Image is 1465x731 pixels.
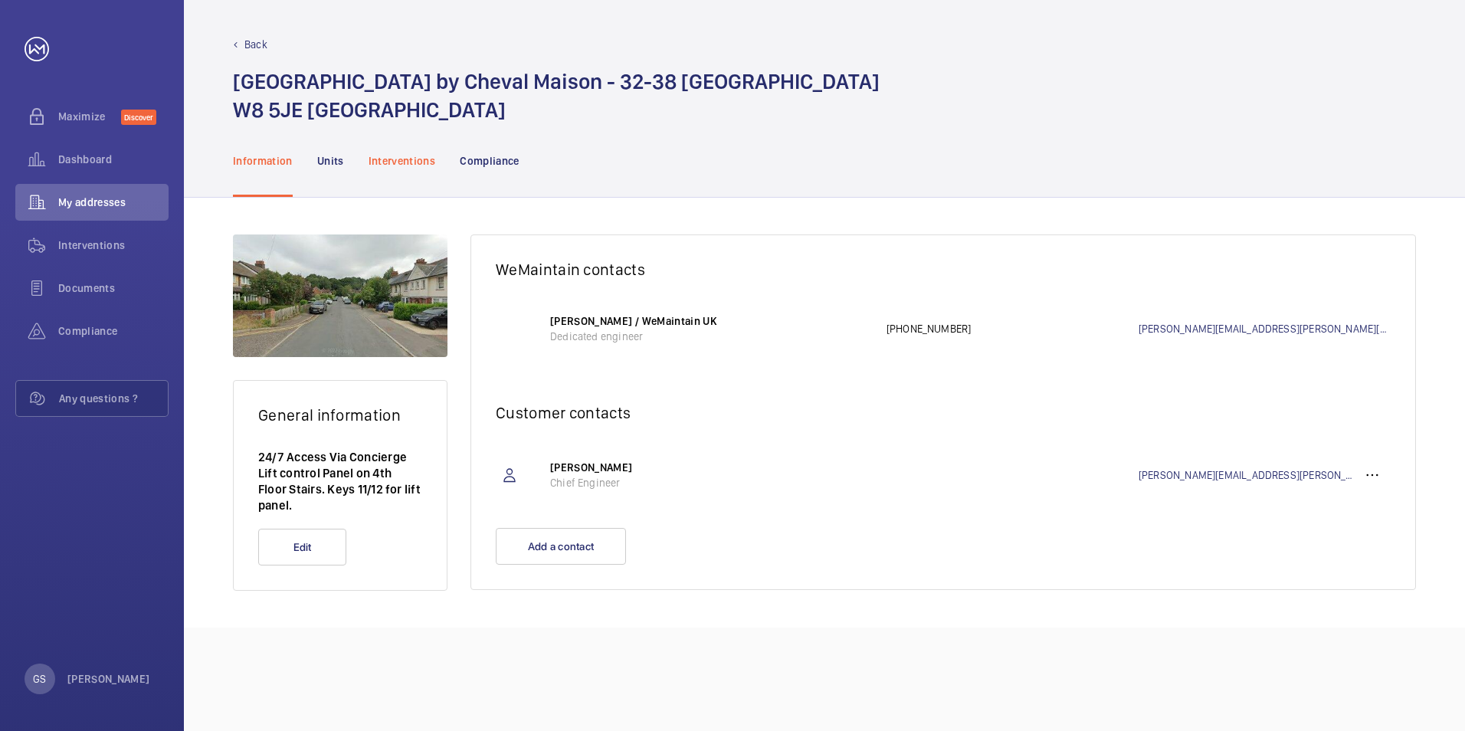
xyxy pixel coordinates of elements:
h1: [GEOGRAPHIC_DATA] by Cheval Maison - 32-38 [GEOGRAPHIC_DATA] W8 5JE [GEOGRAPHIC_DATA] [233,67,880,124]
button: Add a contact [496,528,626,565]
p: Compliance [460,153,519,169]
p: Information [233,153,293,169]
button: Edit [258,529,346,565]
p: Back [244,37,267,52]
p: [PERSON_NAME] [67,671,150,687]
p: [PERSON_NAME] [550,460,871,475]
a: [PERSON_NAME][EMAIL_ADDRESS][PERSON_NAME][DOMAIN_NAME] [1139,467,1354,483]
h2: WeMaintain contacts [496,260,1391,279]
h2: General information [258,405,422,425]
p: [PERSON_NAME] / WeMaintain UK [550,313,871,329]
span: Any questions ? [59,391,168,406]
span: Compliance [58,323,169,339]
p: Units [317,153,344,169]
p: 24/7 Access Via Concierge Lift control Panel on 4th Floor Stairs. Keys 11/12 for lift panel. [258,449,422,513]
p: Interventions [369,153,436,169]
span: My addresses [58,195,169,210]
p: Dedicated engineer [550,329,871,344]
span: Dashboard [58,152,169,167]
span: Maximize [58,109,121,124]
span: Interventions [58,238,169,253]
p: Chief Engineer [550,475,871,490]
span: Documents [58,280,169,296]
span: Discover [121,110,156,125]
a: [PERSON_NAME][EMAIL_ADDRESS][PERSON_NAME][DOMAIN_NAME] [1139,321,1391,336]
p: [PHONE_NUMBER] [887,321,1139,336]
p: GS [33,671,46,687]
h2: Customer contacts [496,403,1391,422]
